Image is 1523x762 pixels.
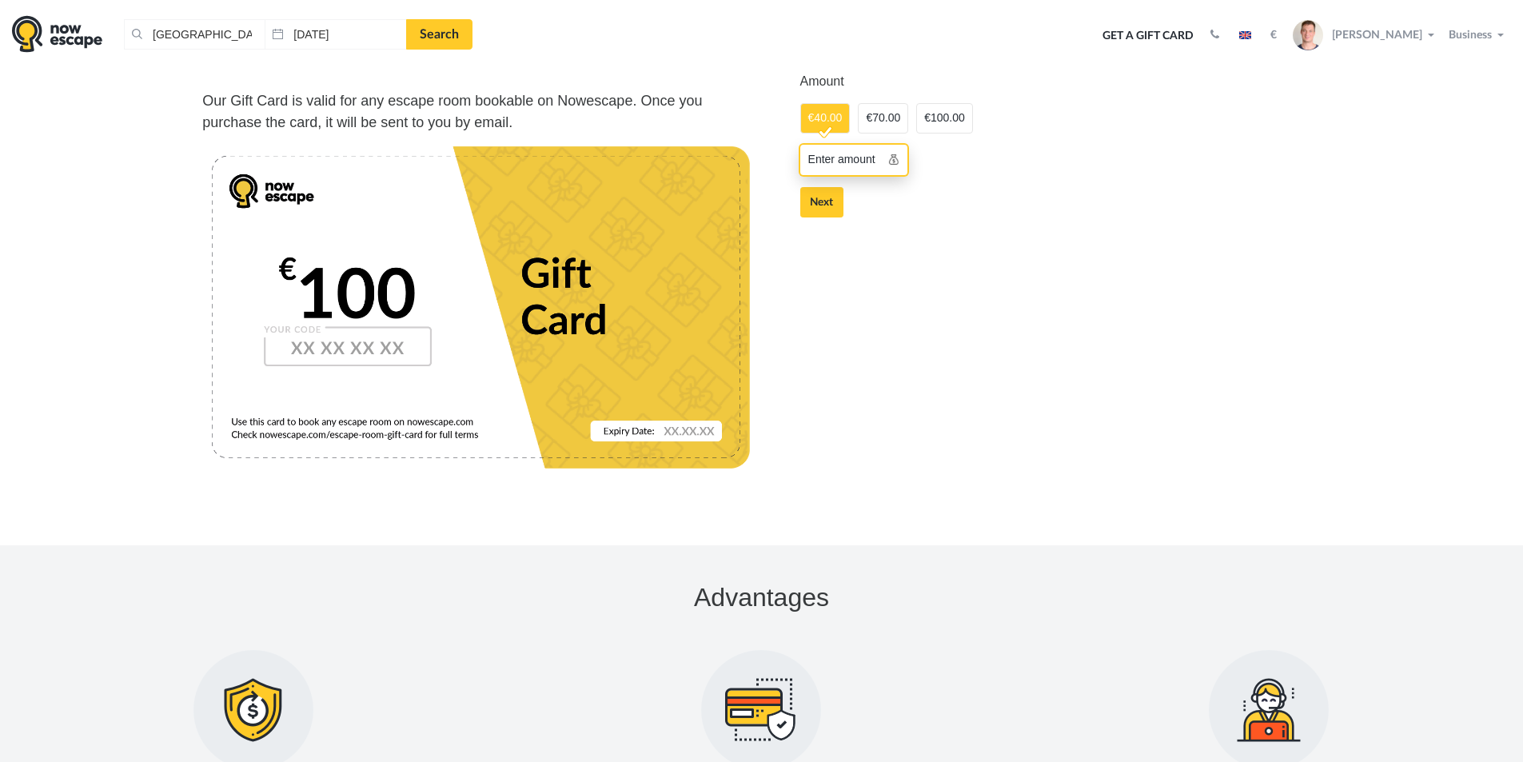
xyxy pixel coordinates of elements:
[1270,30,1277,41] strong: €
[1239,31,1251,39] img: en.jpg
[124,19,265,50] input: Place or Room Name
[800,145,907,175] a: Enter amount
[858,103,908,134] a: €70.00
[1445,27,1511,43] button: Business
[1449,30,1492,41] span: Business
[265,19,405,50] input: Date
[202,90,749,134] p: Our Gift Card is valid for any escape room bookable on Nowescape. Once you purchase the card, it ...
[1262,27,1285,43] button: €
[800,187,844,217] button: Next
[12,15,102,53] img: logo
[1332,26,1422,41] span: [PERSON_NAME]
[1289,19,1441,51] button: [PERSON_NAME]
[12,584,1511,612] h3: Advantages
[406,19,472,50] a: Search
[788,72,1397,91] label: Amount
[916,103,973,134] a: €100.00
[1097,18,1199,54] a: Get a Gift Card
[800,103,851,134] a: €40.00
